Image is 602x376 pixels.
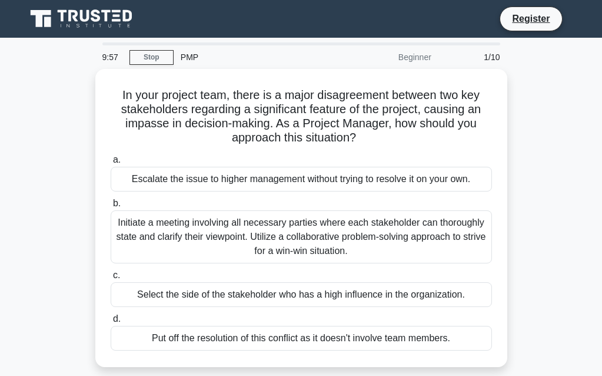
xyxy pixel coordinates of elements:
[113,314,121,324] span: d.
[438,45,507,69] div: 1/10
[335,45,438,69] div: Beginner
[109,88,493,146] h5: In your project team, there is a major disagreement between two key stakeholders regarding a sign...
[174,45,335,69] div: PMP
[113,198,121,208] span: b.
[505,11,557,26] a: Register
[111,167,492,192] div: Escalate the issue to higher management without trying to resolve it on your own.
[113,270,120,280] span: c.
[129,50,174,65] a: Stop
[95,45,129,69] div: 9:57
[111,326,492,351] div: Put off the resolution of this conflict as it doesn't involve team members.
[113,154,121,164] span: a.
[111,210,492,263] div: Initiate a meeting involving all necessary parties where each stakeholder can thoroughly state an...
[111,282,492,307] div: Select the side of the stakeholder who has a high influence in the organization.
